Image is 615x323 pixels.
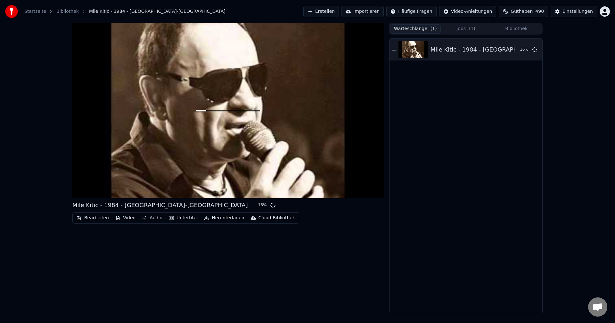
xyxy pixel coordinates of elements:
a: Bibliothek [56,8,79,15]
button: Bearbeiten [74,214,111,222]
div: Mile Kitic - 1984 - [GEOGRAPHIC_DATA]-[GEOGRAPHIC_DATA] [72,201,248,210]
div: 16 % [258,203,268,208]
button: Jobs [441,24,491,34]
button: Untertitel [166,214,200,222]
div: Mile Kitic - 1984 - [GEOGRAPHIC_DATA]-[GEOGRAPHIC_DATA] [430,45,606,54]
button: Erstellen [303,6,339,17]
span: Guthaben [511,8,533,15]
div: Chat öffnen [588,297,607,317]
img: youka [5,5,18,18]
button: Audio [139,214,165,222]
button: Importieren [341,6,384,17]
span: 490 [535,8,544,15]
div: Cloud-Bibliothek [258,215,295,221]
button: Häufige Fragen [386,6,437,17]
button: Warteschlange [390,24,441,34]
span: Mile Kitic - 1984 - [GEOGRAPHIC_DATA]-[GEOGRAPHIC_DATA] [89,8,225,15]
button: Herunterladen [201,214,247,222]
span: ( 1 ) [430,26,437,32]
button: Video [113,214,138,222]
button: Einstellungen [551,6,597,17]
button: Bibliothek [491,24,542,34]
nav: breadcrumb [24,8,225,15]
div: 16 % [520,47,529,52]
a: Startseite [24,8,46,15]
span: ( 1 ) [469,26,475,32]
div: Einstellungen [562,8,593,15]
button: Video-Anleitungen [439,6,496,17]
button: Guthaben490 [499,6,548,17]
